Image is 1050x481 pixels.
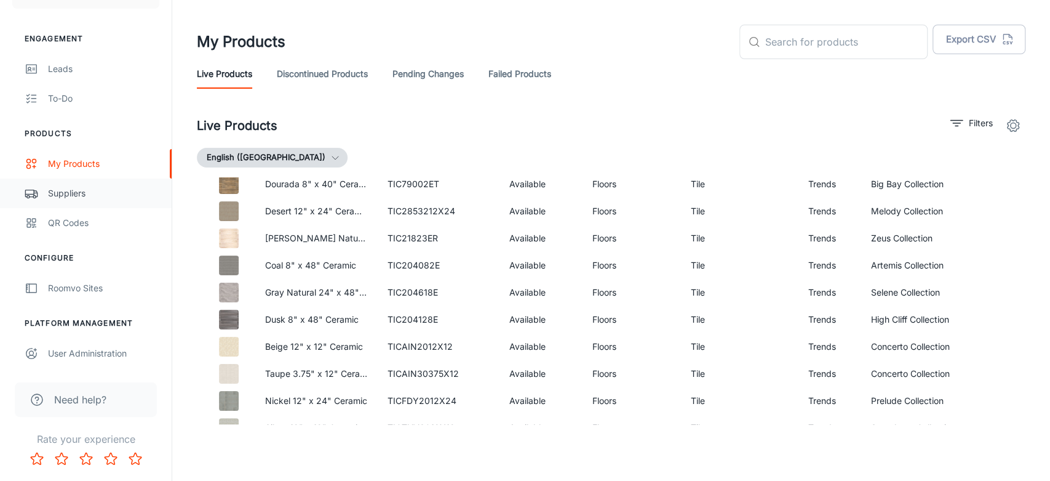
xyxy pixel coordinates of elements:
td: Trends [798,198,861,225]
td: Concerto Collection [861,360,983,387]
td: Tile [681,414,798,442]
td: Tile [681,387,798,414]
p: Filters [969,116,993,130]
button: Rate 1 star [25,447,49,471]
a: Discontinued Products [277,59,368,89]
div: QR Codes [48,216,159,230]
td: Zeus Collection [861,225,983,252]
td: Floors [583,171,681,198]
td: Available [499,171,583,198]
button: Export CSV [933,25,1025,54]
p: [PERSON_NAME] Natural 24" x 48" Ceramic [265,232,367,245]
td: TIC204618E [378,279,499,306]
td: Trends [798,414,861,442]
p: Dusk 8" x 48" Ceramic [265,313,367,326]
p: Gray Natural 24" x 48" Ceramic [265,286,367,299]
td: Available [499,252,583,279]
td: Prelude Collection [861,387,983,414]
td: Trends [798,306,861,333]
h2: Live Products [197,116,277,135]
td: Tile [681,333,798,360]
td: Tile [681,252,798,279]
div: Suppliers [48,187,159,200]
td: Trends [798,360,861,387]
td: TICAIN30375X12 [378,360,499,387]
span: Need help? [54,392,106,407]
td: Tile [681,225,798,252]
td: TIC2853212X24 [378,198,499,225]
td: Tile [681,279,798,306]
td: Floors [583,225,681,252]
p: Silver 12" x 12" Ceramic [265,421,367,435]
button: filter [947,113,996,133]
td: High Cliff Collection [861,306,983,333]
p: Coal 8" x 48" Ceramic [265,259,367,272]
td: Tile [681,198,798,225]
td: Trends [798,171,861,198]
button: Rate 5 star [123,447,148,471]
p: Nickel 12" x 24" Ceramic [265,394,367,408]
button: Rate 4 star [98,447,123,471]
td: Artemis Collection [861,252,983,279]
td: Trends [798,252,861,279]
p: Beige 12" x 12" Ceramic [265,340,367,354]
td: Concerto Collection [861,333,983,360]
td: Melody Collection [861,198,983,225]
input: Search for products [765,25,928,59]
td: Available [499,360,583,387]
td: Floors [583,414,681,442]
td: Symphony Collection [861,414,983,442]
td: Available [499,333,583,360]
p: Rate your experience [10,432,162,447]
p: Taupe 3.75" x 12" Ceramic [265,367,367,381]
button: Rate 3 star [74,447,98,471]
td: Trends [798,333,861,360]
a: Live Products [197,59,252,89]
td: Floors [583,279,681,306]
td: Available [499,414,583,442]
td: Available [499,306,583,333]
p: Dourada 8" x 40" Ceramic [265,177,367,191]
td: TIC204128E [378,306,499,333]
div: Roomvo Sites [48,281,159,295]
td: Available [499,225,583,252]
button: English ([GEOGRAPHIC_DATA]) [197,148,348,168]
td: Selene Collection [861,279,983,306]
td: Floors [583,198,681,225]
td: TIC79002ET [378,171,499,198]
td: Floors [583,360,681,387]
td: Tile [681,171,798,198]
h1: My Products [197,31,285,53]
td: Floors [583,333,681,360]
td: Trends [798,225,861,252]
td: Available [499,279,583,306]
td: Tile [681,360,798,387]
td: Trends [798,279,861,306]
td: Big Bay Collection [861,171,983,198]
td: Trends [798,387,861,414]
td: TIC21823ER [378,225,499,252]
div: Leads [48,62,159,76]
td: Available [499,198,583,225]
a: Failed Products [488,59,551,89]
td: TICAIN2012X12 [378,333,499,360]
button: Rate 2 star [49,447,74,471]
div: To-do [48,92,159,105]
td: Floors [583,306,681,333]
div: User Administration [48,347,159,360]
a: Pending Changes [392,59,464,89]
td: Tile [681,306,798,333]
td: TICTUV3012X12 [378,414,499,442]
td: Floors [583,252,681,279]
button: settings [1001,113,1025,138]
td: Available [499,387,583,414]
td: TIC204082E [378,252,499,279]
td: Floors [583,387,681,414]
td: TICFDY2012X24 [378,387,499,414]
div: My Products [48,157,159,171]
p: Desert 12" x 24" Ceramic [265,204,367,218]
